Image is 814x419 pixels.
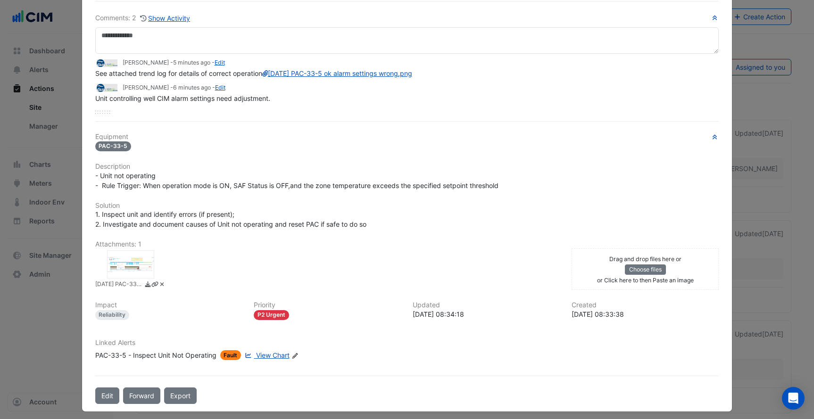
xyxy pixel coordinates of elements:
a: Download [144,280,151,290]
a: Export [164,387,197,404]
fa-icon: Edit Linked Alerts [291,352,299,359]
h6: Created [572,301,719,309]
span: - Unit not operating - Rule Trigger: When operation mode is ON, SAF Status is OFF,and the zone te... [95,172,498,189]
span: Unit controlling well CIM alarm settings need adjustment. [95,94,270,102]
h6: Description [95,163,719,171]
h6: Impact [95,301,243,309]
a: [DATE] PAC-33-5 ok alarm settings wrong.png [262,69,412,77]
small: [PERSON_NAME] - - [123,58,225,67]
a: Edit [215,84,225,91]
button: Show Activity [140,13,191,24]
div: Open Intercom Messenger [782,387,805,410]
h6: Linked Alerts [95,339,719,347]
span: 1. Inspect unit and identify errors (if present); 2. Investigate and document causes of Unit not ... [95,210,366,228]
div: Comments: 2 [95,13,191,24]
button: Forward [123,387,160,404]
small: 2025-09-10 PAC-33-5 ok alarm settings wrong.png [95,280,142,290]
small: Drag and drop files here or [609,255,681,263]
span: 2025-09-10 08:34:18 [173,59,210,66]
img: D&E Air Conditioning [95,58,119,68]
a: Copy link to clipboard [151,280,158,290]
span: View Chart [256,351,290,359]
img: D&E Air Conditioning [95,82,119,93]
span: Fault [220,350,241,360]
small: [PERSON_NAME] - - [123,83,225,92]
div: [DATE] 08:33:38 [572,309,719,319]
h6: Updated [413,301,560,309]
h6: Priority [254,301,401,309]
div: PAC-33-5 - Inspect Unit Not Operating [95,350,216,360]
h6: Solution [95,202,719,210]
a: Edit [215,59,225,66]
span: 2025-09-10 08:33:38 [173,84,211,91]
div: 2025-09-10 PAC-33-5 ok alarm settings wrong.png [107,250,154,279]
a: View Chart [243,350,289,360]
span: See attached trend log for details of correct operation [95,69,412,77]
div: Reliability [95,310,130,320]
div: P2 Urgent [254,310,289,320]
span: PAC-33-5 [95,141,132,151]
small: or Click here to then Paste an image [597,277,694,284]
h6: Attachments: 1 [95,240,719,248]
button: Choose files [625,264,666,275]
h6: Equipment [95,133,719,141]
a: Delete [158,280,166,290]
div: [DATE] 08:34:18 [413,309,560,319]
button: Edit [95,387,119,404]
